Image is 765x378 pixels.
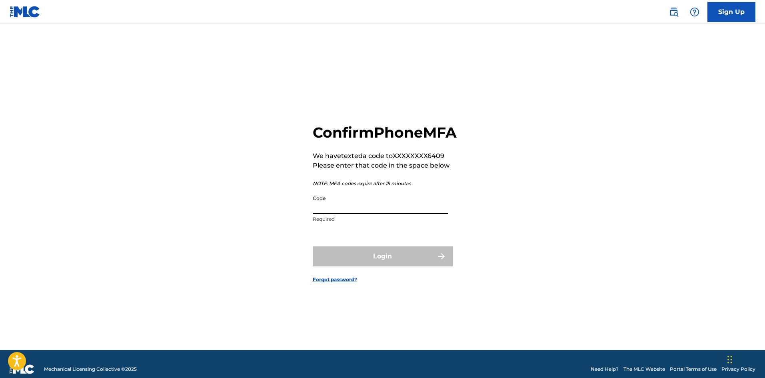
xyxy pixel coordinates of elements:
[10,6,40,18] img: MLC Logo
[690,7,699,17] img: help
[623,366,665,373] a: The MLC Website
[725,340,765,378] iframe: Chat Widget
[313,276,357,283] a: Forgot password?
[313,161,457,170] p: Please enter that code in the space below
[687,4,703,20] div: Help
[669,7,679,17] img: search
[44,366,137,373] span: Mechanical Licensing Collective © 2025
[313,180,457,187] p: NOTE: MFA codes expire after 15 minutes
[591,366,619,373] a: Need Help?
[10,364,34,374] img: logo
[666,4,682,20] a: Public Search
[313,151,457,161] p: We have texted a code to XXXXXXXX6409
[727,348,732,372] div: Drag
[313,124,457,142] h2: Confirm Phone MFA
[721,366,755,373] a: Privacy Policy
[707,2,755,22] a: Sign Up
[670,366,717,373] a: Portal Terms of Use
[313,216,448,223] p: Required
